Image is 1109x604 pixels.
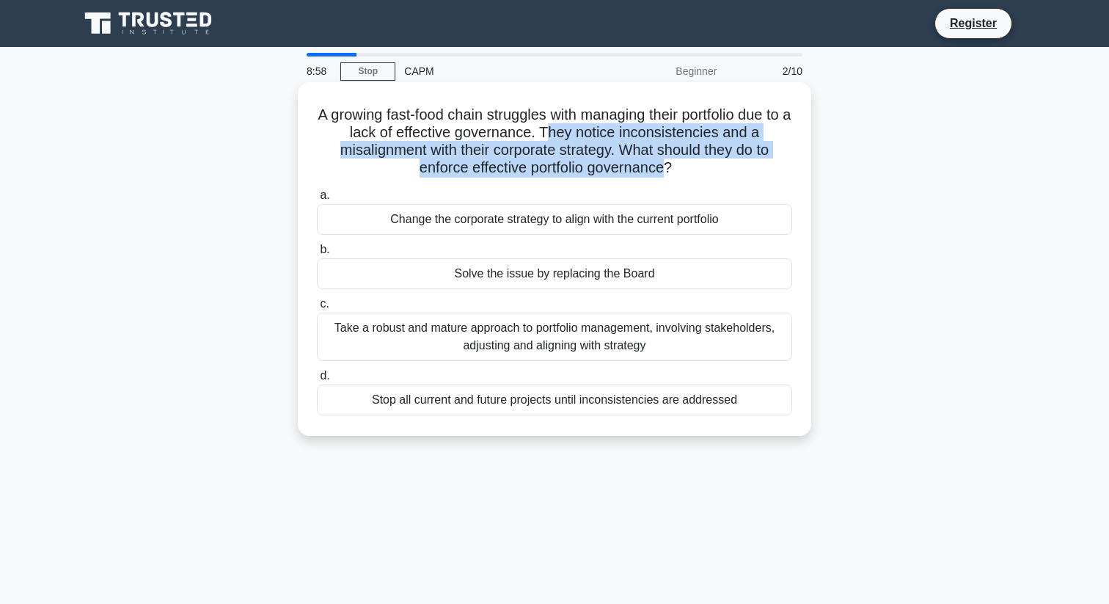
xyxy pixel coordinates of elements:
[320,297,329,310] span: c.
[317,204,792,235] div: Change the corporate strategy to align with the current portfolio
[317,258,792,289] div: Solve the issue by replacing the Board
[320,369,329,382] span: d.
[725,57,811,86] div: 2/10
[597,57,725,86] div: Beginner
[315,106,794,178] h5: A growing fast-food chain struggles with managing their portfolio due to a lack of effective gove...
[395,57,597,86] div: CAPM
[317,313,792,361] div: Take a robust and mature approach to portfolio management, involving stakeholders, adjusting and ...
[320,243,329,255] span: b.
[320,189,329,201] span: a.
[317,385,792,415] div: Stop all current and future projects until inconsistencies are addressed
[941,14,1006,32] a: Register
[340,62,395,81] a: Stop
[298,57,340,86] div: 8:58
